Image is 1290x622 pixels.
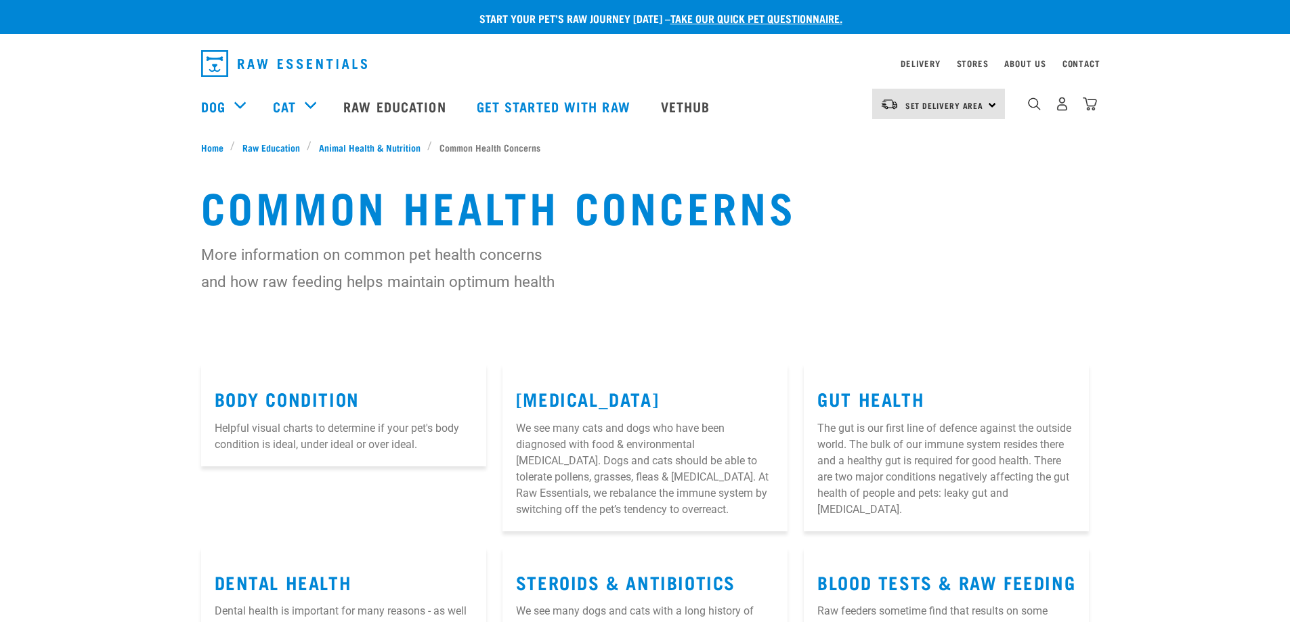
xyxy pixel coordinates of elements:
[647,79,727,133] a: Vethub
[516,420,774,518] p: We see many cats and dogs who have been diagnosed with food & environmental [MEDICAL_DATA]. Dogs ...
[319,140,421,154] span: Animal Health & Nutrition
[201,181,1090,230] h1: Common Health Concerns
[670,15,842,21] a: take our quick pet questionnaire.
[957,61,989,66] a: Stores
[215,393,360,403] a: Body Condition
[880,98,899,110] img: van-moving.png
[242,140,300,154] span: Raw Education
[817,577,1075,587] a: Blood Tests & Raw Feeding
[463,79,647,133] a: Get started with Raw
[215,420,473,453] p: Helpful visual charts to determine if your pet's body condition is ideal, under ideal or over ideal.
[516,393,659,403] a: [MEDICAL_DATA]
[901,61,940,66] a: Delivery
[235,140,307,154] a: Raw Education
[201,96,225,116] a: Dog
[1083,97,1097,111] img: home-icon@2x.png
[201,140,231,154] a: Home
[201,50,367,77] img: Raw Essentials Logo
[201,241,557,295] p: More information on common pet health concerns and how raw feeding helps maintain optimum health
[201,140,223,154] span: Home
[817,420,1075,518] p: The gut is our first line of defence against the outside world. The bulk of our immune system res...
[905,103,984,108] span: Set Delivery Area
[516,577,735,587] a: Steroids & Antibiotics
[190,45,1100,83] nav: dropdown navigation
[1055,97,1069,111] img: user.png
[330,79,463,133] a: Raw Education
[215,577,352,587] a: Dental Health
[273,96,296,116] a: Cat
[1028,97,1041,110] img: home-icon-1@2x.png
[817,393,924,403] a: Gut Health
[1062,61,1100,66] a: Contact
[201,140,1090,154] nav: breadcrumbs
[1004,61,1046,66] a: About Us
[311,140,427,154] a: Animal Health & Nutrition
